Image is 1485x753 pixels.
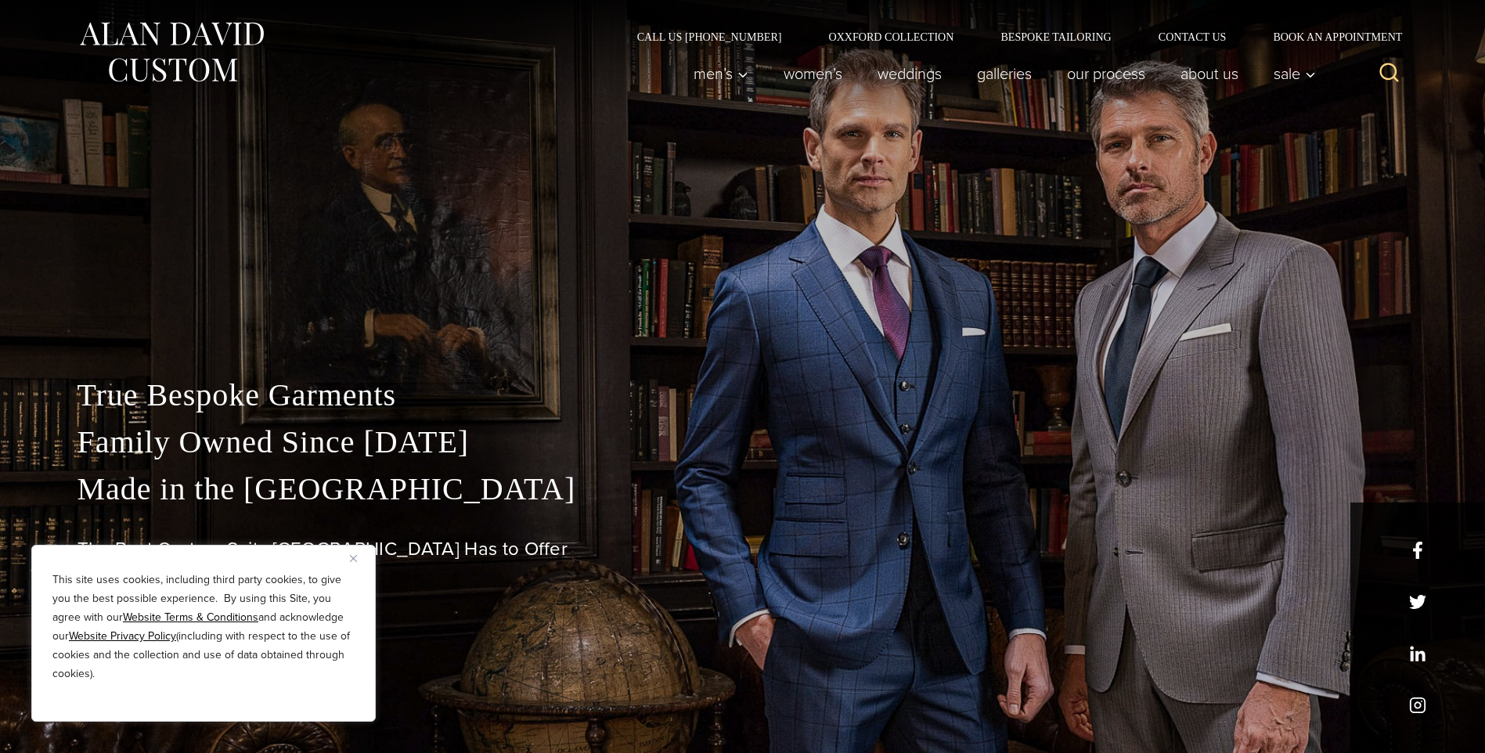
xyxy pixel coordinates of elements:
[1371,55,1408,92] button: View Search Form
[694,66,748,81] span: Men’s
[77,372,1408,513] p: True Bespoke Garments Family Owned Since [DATE] Made in the [GEOGRAPHIC_DATA]
[69,628,176,644] a: Website Privacy Policy
[614,31,806,42] a: Call Us [PHONE_NUMBER]
[1249,31,1408,42] a: Book an Appointment
[614,31,1408,42] nav: Secondary Navigation
[959,58,1049,89] a: Galleries
[52,571,355,683] p: This site uses cookies, including third party cookies, to give you the best possible experience. ...
[77,17,265,87] img: Alan David Custom
[805,31,977,42] a: Oxxford Collection
[1049,58,1162,89] a: Our Process
[676,58,1324,89] nav: Primary Navigation
[766,58,860,89] a: Women’s
[860,58,959,89] a: weddings
[977,31,1134,42] a: Bespoke Tailoring
[1162,58,1256,89] a: About Us
[123,609,258,625] a: Website Terms & Conditions
[350,555,357,562] img: Close
[350,549,369,567] button: Close
[1135,31,1250,42] a: Contact Us
[1274,66,1316,81] span: Sale
[77,538,1408,560] h1: The Best Custom Suits [GEOGRAPHIC_DATA] Has to Offer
